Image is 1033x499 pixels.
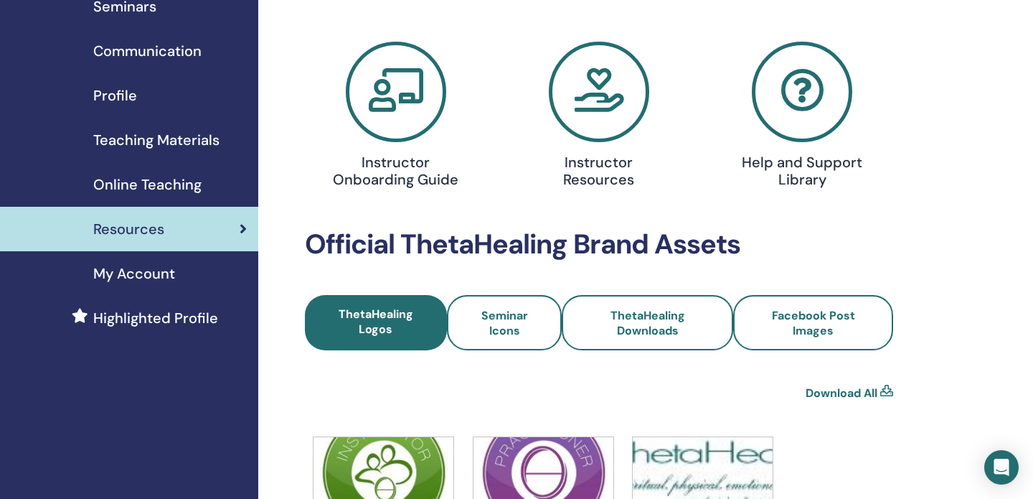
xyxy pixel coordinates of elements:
[806,385,877,402] a: Download All
[709,42,895,194] a: Help and Support Library
[447,295,562,350] a: Seminar Icons
[93,263,175,284] span: My Account
[93,85,137,106] span: Profile
[562,295,733,350] a: ThetaHealing Downloads
[506,42,692,194] a: Instructor Resources
[303,42,489,194] a: Instructor Onboarding Guide
[534,154,664,188] h4: Instructor Resources
[733,295,893,350] a: Facebook Post Images
[772,308,855,338] span: Facebook Post Images
[93,129,220,151] span: Teaching Materials
[331,154,461,188] h4: Instructor Onboarding Guide
[93,218,164,240] span: Resources
[339,307,413,337] span: ThetaHealing Logos
[93,307,218,329] span: Highlighted Profile
[984,450,1019,485] div: Open Intercom Messenger
[610,308,685,338] span: ThetaHealing Downloads
[305,228,893,261] h2: Official ThetaHealing Brand Assets
[481,308,528,338] span: Seminar Icons
[305,295,447,350] a: ThetaHealing Logos
[737,154,868,188] h4: Help and Support Library
[93,174,202,195] span: Online Teaching
[93,40,202,62] span: Communication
